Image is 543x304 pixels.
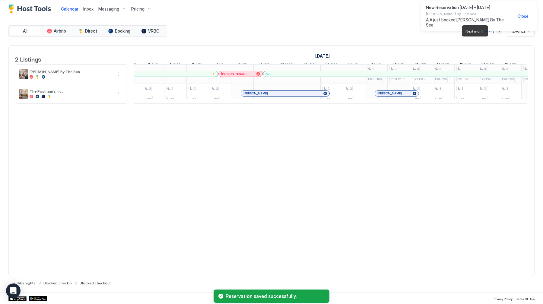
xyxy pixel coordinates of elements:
a: November 18, 2025 [458,60,472,69]
span: 20 [503,62,508,68]
div: menu [115,71,122,78]
span: Fri [376,62,381,68]
span: New Reservation [DATE] - [DATE] [426,5,504,10]
button: More options [115,90,122,97]
div: listing image [19,69,28,79]
span: 5 [170,62,172,68]
span: 15 [393,62,397,68]
span: [PERSON_NAME] [243,91,268,95]
span: Thu [195,62,202,68]
span: [PERSON_NAME] [221,72,246,76]
div: tab-group [8,25,167,37]
span: Mon [285,62,293,68]
span: £155 [480,97,487,101]
span: 21 [528,62,532,68]
a: November 12, 2025 [323,60,339,69]
a: November 7, 2025 [214,60,225,69]
span: Fri [219,62,224,68]
a: November 5, 2025 [168,60,182,69]
button: Direct [73,27,103,35]
span: 11 [304,62,307,68]
button: VRBO [135,27,166,35]
span: VRBO [148,28,160,34]
span: 4 [148,62,150,68]
span: Calendar [61,6,78,11]
span: 3 [417,87,419,90]
button: All [10,27,40,35]
span: 8 [237,62,240,68]
span: 16 [415,62,419,68]
span: [PERSON_NAME] [377,91,402,95]
span: £155 [189,97,196,101]
span: Wed [330,62,338,68]
span: Wed [173,62,181,68]
a: November 13, 2025 [346,60,361,69]
span: 2 [149,87,151,90]
a: November 16, 2025 [413,60,428,69]
span: £91-£95 [480,77,491,81]
span: Min nights [17,281,36,285]
span: £155 [413,97,420,101]
a: November 14, 2025 [370,60,382,69]
a: Host Tools Logo [8,5,54,14]
a: November 21, 2025 [526,60,538,69]
a: November 9, 2025 [258,60,271,69]
span: £91-£95 [413,77,424,81]
a: November 1, 2025 [314,52,331,60]
span: Blocked checkout [80,281,111,285]
span: Messaging [98,6,119,12]
span: 6 [192,62,195,68]
div: listing image [19,89,28,99]
button: More options [115,71,122,78]
span: £155 [346,97,353,101]
span: £91-£95 [435,77,447,81]
span: A A [266,72,271,76]
a: Inbox [83,6,94,12]
a: November 11, 2025 [302,60,316,69]
span: £91-£95 [457,77,469,81]
a: November 8, 2025 [236,60,248,69]
span: 19 [481,62,485,68]
span: 10 [280,62,284,68]
span: Direct [85,28,97,34]
span: Booking [115,28,130,34]
span: 2 [216,87,218,90]
div: menu [115,90,122,97]
span: £155 [457,97,464,101]
a: November 10, 2025 [279,60,294,69]
span: Mon [441,62,449,68]
span: £155 [167,97,174,101]
span: 3 [439,87,441,90]
span: [PERSON_NAME] By The Sea [426,11,504,16]
span: Inbox [83,6,94,11]
span: 13 [348,62,352,68]
div: Open Intercom Messenger [6,283,21,298]
span: Reservation saved successfully. [226,293,325,299]
span: £95-£100 [368,77,382,81]
span: Sat [241,62,246,68]
a: November 6, 2025 [191,60,204,69]
span: Blocked checkin [43,281,72,285]
button: Booking [104,27,134,35]
span: Airbnb [54,28,66,34]
span: Next month [465,29,484,33]
span: Tue [308,62,314,68]
span: 3 [462,87,463,90]
span: A A just booked [PERSON_NAME] By The Sea [426,17,504,28]
span: 2 [194,87,195,90]
a: Calendar [61,6,78,12]
span: 3 [484,87,486,90]
a: November 17, 2025 [435,60,451,69]
span: All [23,28,27,34]
span: 12 [325,62,329,68]
span: £101-£106 [390,77,405,81]
span: Sun [420,62,426,68]
span: Tue [151,62,158,68]
span: £93-£97 [524,77,536,81]
span: The Postman's Hut [30,89,113,93]
a: November 19, 2025 [480,60,495,69]
span: 2 [328,87,329,90]
span: £91-£95 [502,77,514,81]
span: Sat [398,62,404,68]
